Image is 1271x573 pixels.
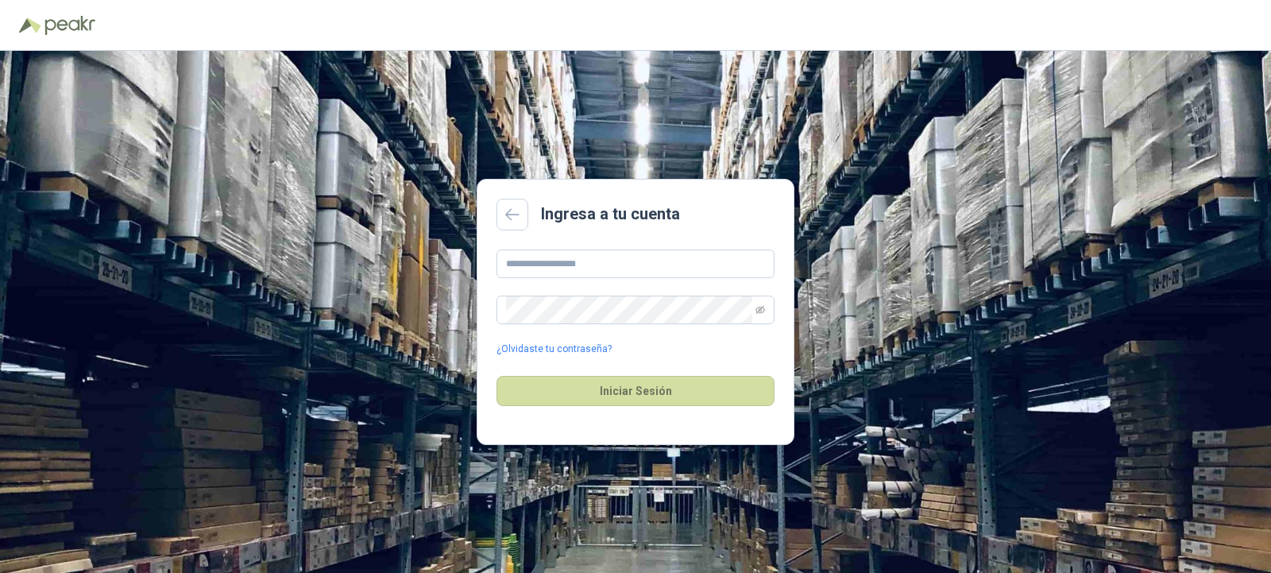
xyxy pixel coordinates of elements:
button: Iniciar Sesión [496,376,775,406]
a: ¿Olvidaste tu contraseña? [496,342,612,357]
img: Logo [19,17,41,33]
span: eye-invisible [755,305,765,315]
img: Peakr [44,16,95,35]
h2: Ingresa a tu cuenta [541,202,680,226]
